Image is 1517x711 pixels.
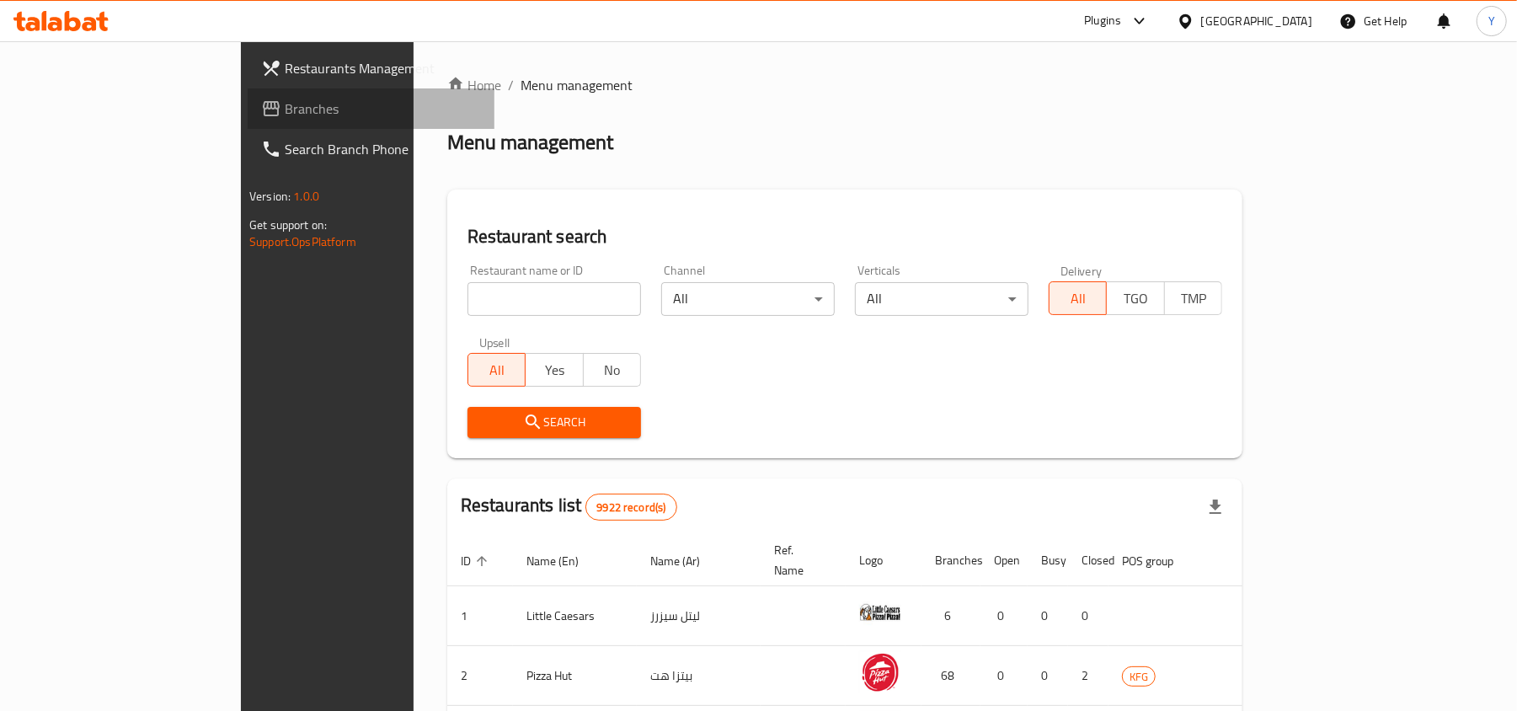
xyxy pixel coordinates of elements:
[586,500,676,516] span: 9922 record(s)
[1114,286,1157,311] span: TGO
[532,358,576,382] span: Yes
[1488,12,1495,30] span: Y
[467,224,1222,249] h2: Restaurant search
[585,494,676,521] div: Total records count
[481,412,628,433] span: Search
[650,551,722,571] span: Name (Ar)
[248,48,494,88] a: Restaurants Management
[921,646,980,706] td: 68
[1122,551,1195,571] span: POS group
[1049,281,1107,315] button: All
[859,651,901,693] img: Pizza Hut
[467,353,526,387] button: All
[855,282,1028,316] div: All
[447,129,613,156] h2: Menu management
[1123,667,1155,687] span: KFG
[590,358,634,382] span: No
[1164,281,1222,315] button: TMP
[1068,646,1108,706] td: 2
[249,185,291,207] span: Version:
[285,99,481,119] span: Branches
[859,591,901,633] img: Little Caesars
[774,540,825,580] span: Ref. Name
[526,551,601,571] span: Name (En)
[1172,286,1215,311] span: TMP
[475,358,519,382] span: All
[1028,535,1068,586] th: Busy
[1056,286,1100,311] span: All
[285,139,481,159] span: Search Branch Phone
[637,586,761,646] td: ليتل سيزرز
[921,535,980,586] th: Branches
[980,646,1028,706] td: 0
[1195,487,1236,527] div: Export file
[447,75,1242,95] nav: breadcrumb
[1084,11,1121,31] div: Plugins
[846,535,921,586] th: Logo
[1068,586,1108,646] td: 0
[1028,586,1068,646] td: 0
[467,407,641,438] button: Search
[249,231,356,253] a: Support.OpsPlatform
[248,129,494,169] a: Search Branch Phone
[661,282,835,316] div: All
[248,88,494,129] a: Branches
[461,493,677,521] h2: Restaurants list
[980,535,1028,586] th: Open
[513,646,637,706] td: Pizza Hut
[921,586,980,646] td: 6
[583,353,641,387] button: No
[467,282,641,316] input: Search for restaurant name or ID..
[461,551,493,571] span: ID
[508,75,514,95] li: /
[1201,12,1312,30] div: [GEOGRAPHIC_DATA]
[513,586,637,646] td: Little Caesars
[525,353,583,387] button: Yes
[1060,265,1103,276] label: Delivery
[1028,646,1068,706] td: 0
[479,336,510,348] label: Upsell
[637,646,761,706] td: بيتزا هت
[249,214,327,236] span: Get support on:
[521,75,633,95] span: Menu management
[980,586,1028,646] td: 0
[285,58,481,78] span: Restaurants Management
[1068,535,1108,586] th: Closed
[1106,281,1164,315] button: TGO
[293,185,319,207] span: 1.0.0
